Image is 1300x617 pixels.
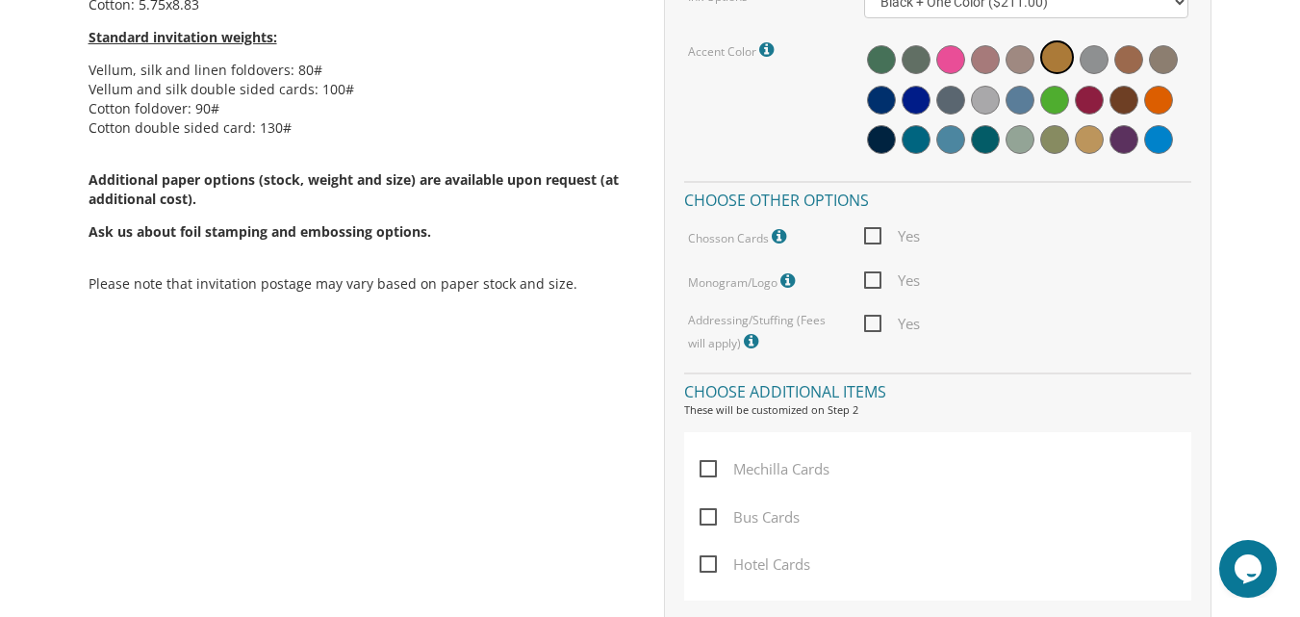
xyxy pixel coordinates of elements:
[700,457,829,481] span: Mechilla Cards
[684,402,1191,418] div: These will be customized on Step 2
[89,80,636,99] li: Vellum and silk double sided cards: 100#
[688,269,800,294] label: Monogram/Logo
[684,181,1191,215] h4: Choose other options
[684,373,1191,406] h4: Choose additional items
[688,312,835,353] label: Addressing/Stuffing (Fees will apply)
[700,553,810,577] span: Hotel Cards
[89,222,431,241] span: Ask us about foil stamping and embossing options.
[688,224,791,249] label: Chosson Cards
[89,61,636,80] li: Vellum, silk and linen foldovers: 80#
[700,505,800,529] span: Bus Cards
[688,38,778,63] label: Accent Color
[89,118,636,138] li: Cotton double sided card: 130#
[89,99,636,118] li: Cotton foldover: 90#
[864,269,920,293] span: Yes
[1219,540,1281,598] iframe: chat widget
[89,28,277,46] span: Standard invitation weights:
[89,170,636,242] span: Additional paper options (stock, weight and size) are available upon request (at additional cost).
[864,312,920,336] span: Yes
[864,224,920,248] span: Yes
